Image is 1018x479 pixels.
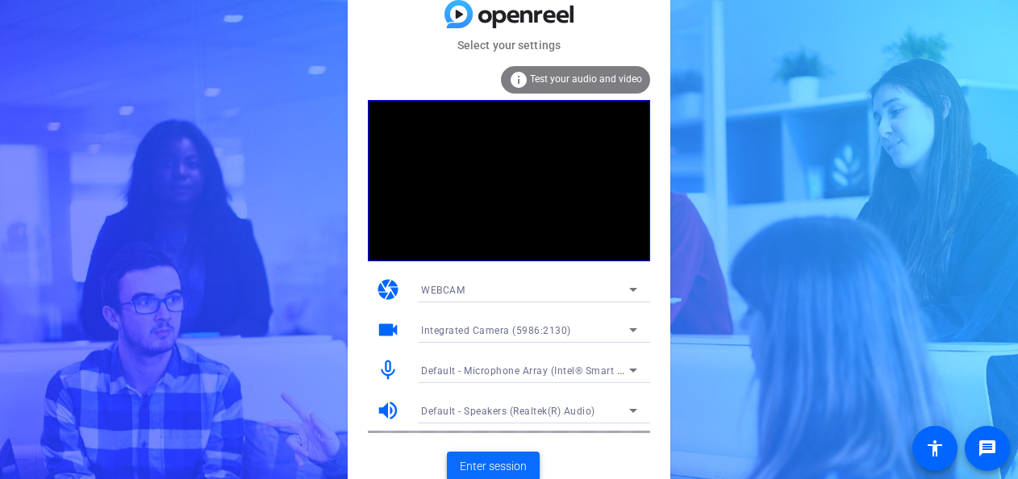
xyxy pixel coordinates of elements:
span: Default - Microphone Array (Intel® Smart Sound Technology for Digital Microphones) [421,364,821,377]
mat-icon: accessibility [925,439,945,458]
mat-icon: volume_up [376,398,400,423]
span: Test your audio and video [530,73,642,85]
span: Enter session [460,458,527,475]
mat-icon: message [978,439,997,458]
span: Integrated Camera (5986:2130) [421,325,571,336]
mat-icon: mic_none [376,358,400,382]
span: Default - Speakers (Realtek(R) Audio) [421,406,595,417]
mat-card-subtitle: Select your settings [348,36,670,54]
mat-icon: info [509,70,528,90]
mat-icon: videocam [376,318,400,342]
mat-icon: camera [376,277,400,302]
span: WEBCAM [421,285,465,296]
